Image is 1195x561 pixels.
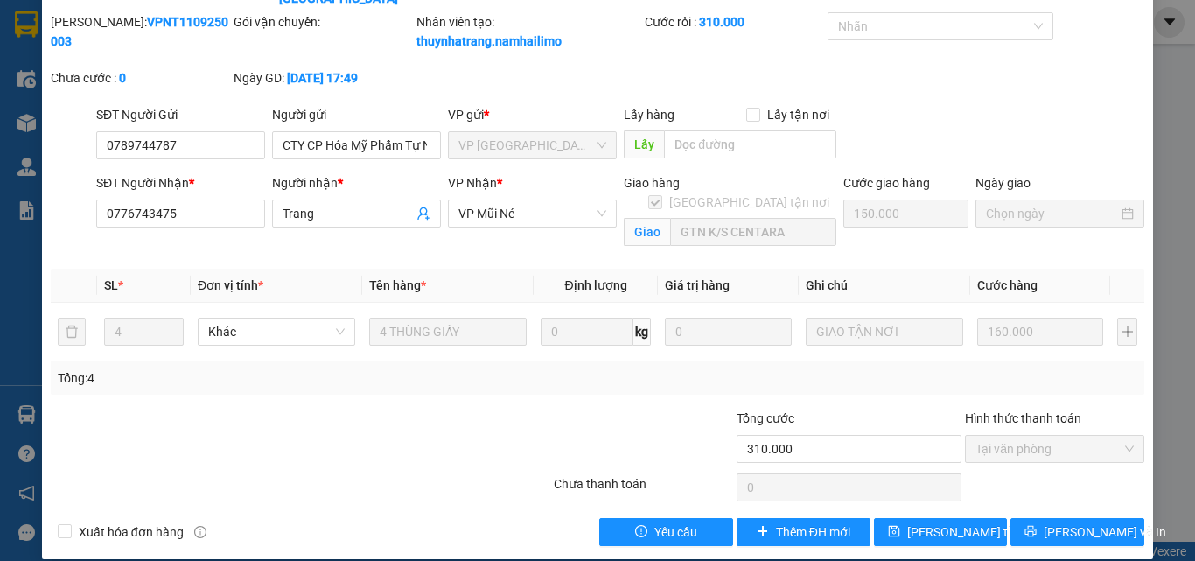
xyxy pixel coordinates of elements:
div: Cước rồi : [645,12,824,32]
span: Giá trị hàng [665,278,730,292]
button: plusThêm ĐH mới [737,518,870,546]
span: Giao hàng [624,176,680,190]
span: VP Mũi Né [458,200,606,227]
div: Gói vận chuyển: [234,12,413,32]
input: Cước giao hàng [843,200,968,228]
span: [PERSON_NAME] và In [1044,522,1166,542]
label: Ngày giao [975,176,1031,190]
input: 0 [665,318,791,346]
button: save[PERSON_NAME] thay đổi [874,518,1008,546]
label: Cước giao hàng [843,176,930,190]
button: exclamation-circleYêu cầu [599,518,733,546]
span: Đơn vị tính [198,278,263,292]
div: [PERSON_NAME]: [51,12,230,51]
span: Xuất hóa đơn hàng [72,522,191,542]
span: Giao [624,218,670,246]
b: 0 [119,71,126,85]
input: VD: Bàn, Ghế [369,318,527,346]
span: VP Nhận [448,176,497,190]
button: delete [58,318,86,346]
button: printer[PERSON_NAME] và In [1010,518,1144,546]
input: 0 [977,318,1103,346]
span: [PERSON_NAME] thay đổi [907,522,1047,542]
span: Tên hàng [369,278,426,292]
div: SĐT Người Nhận [96,173,265,193]
div: Người gửi [272,105,441,124]
div: Ngày GD: [234,68,413,88]
span: Định lượng [564,278,626,292]
div: VP gửi [448,105,617,124]
input: Dọc đường [664,130,836,158]
div: Nhân viên tạo: [416,12,641,51]
span: Thêm ĐH mới [776,522,850,542]
span: VP Nha Trang [458,132,606,158]
div: Chưa cước : [51,68,230,88]
div: Chưa thanh toán [552,474,735,505]
span: Cước hàng [977,278,1038,292]
div: SĐT Người Gửi [96,105,265,124]
label: Hình thức thanh toán [965,411,1081,425]
b: 310.000 [699,15,744,29]
span: user-add [416,207,430,221]
input: Ngày giao [986,204,1118,223]
b: [DATE] 17:49 [287,71,358,85]
span: SL [104,278,118,292]
span: printer [1024,525,1037,539]
span: [GEOGRAPHIC_DATA] tận nơi [662,193,836,212]
span: Lấy tận nơi [760,105,836,124]
span: info-circle [194,526,206,538]
span: Tại văn phòng [975,436,1134,462]
span: save [888,525,900,539]
div: Người nhận [272,173,441,193]
span: kg [633,318,651,346]
input: Ghi Chú [806,318,963,346]
button: plus [1117,318,1137,346]
th: Ghi chú [799,269,970,303]
input: Giao tận nơi [670,218,836,246]
span: Lấy hàng [624,108,674,122]
span: plus [757,525,769,539]
span: Lấy [624,130,664,158]
b: thuynhatrang.namhailimo [416,34,562,48]
span: Khác [208,319,345,345]
span: exclamation-circle [635,525,647,539]
span: Tổng cước [737,411,794,425]
span: Yêu cầu [654,522,697,542]
div: Tổng: 4 [58,368,463,388]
